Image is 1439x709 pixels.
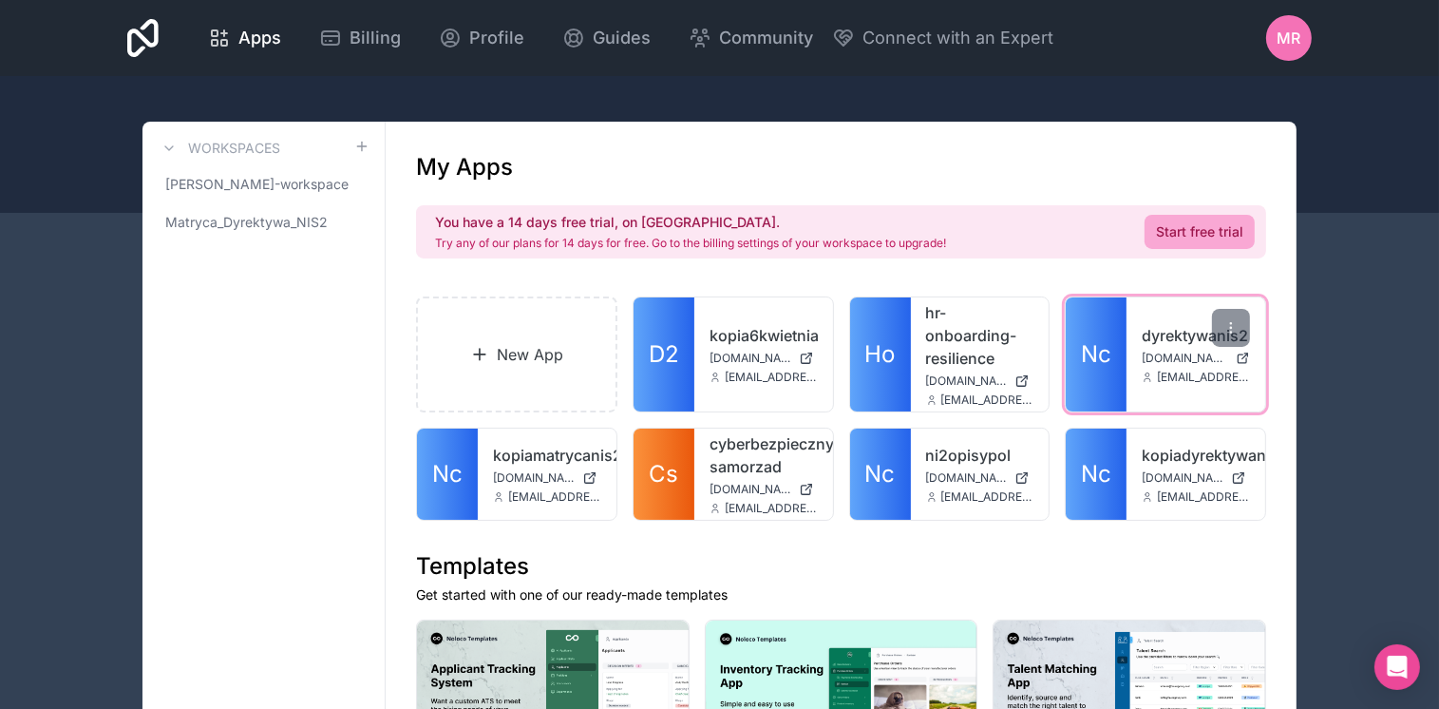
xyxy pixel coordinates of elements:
a: Guides [547,17,666,59]
span: [DOMAIN_NAME] [926,374,1008,389]
span: [EMAIL_ADDRESS][DOMAIN_NAME] [1157,370,1250,385]
span: [EMAIL_ADDRESS][DOMAIN_NAME] [941,393,1034,408]
a: Nc [1066,429,1127,520]
span: [PERSON_NAME]-workspace [165,175,349,194]
a: Matryca_Dyrektywa_NIS2 [158,205,369,240]
span: Matryca_Dyrektywa_NIS2 [165,213,328,232]
span: [DOMAIN_NAME] [710,482,791,497]
a: Start free trial [1145,215,1255,249]
a: kopiamatrycanis2 [493,444,601,467]
span: D2 [649,339,679,370]
span: Connect with an Expert [862,25,1053,51]
a: Community [673,17,828,59]
a: [DOMAIN_NAME] [710,482,818,497]
span: Nc [1081,339,1111,370]
span: Ho [865,339,896,370]
span: Nc [865,459,896,489]
a: dyrektywanis2 [1142,324,1250,347]
a: [DOMAIN_NAME] [1142,470,1250,486]
span: Nc [1081,459,1111,489]
h3: Workspaces [188,139,280,158]
span: [EMAIL_ADDRESS][DOMAIN_NAME] [941,489,1034,505]
a: Nc [850,429,911,520]
a: Nc [417,429,478,520]
span: Profile [469,25,524,51]
h1: Templates [416,551,1266,582]
a: [DOMAIN_NAME] [926,470,1034,486]
span: [DOMAIN_NAME] [926,470,1008,486]
a: D2 [634,297,694,412]
a: Apps [193,17,296,59]
span: [DOMAIN_NAME] [1142,470,1223,486]
a: kopia6kwietnia [710,324,818,347]
a: New App [416,297,617,412]
span: Nc [432,459,463,489]
span: Cs [649,459,678,489]
a: Nc [1066,297,1127,412]
a: cyberbezpieczny-samorzad [710,432,818,478]
a: [DOMAIN_NAME] [926,374,1034,389]
a: hr-onboarding-resilience [926,301,1034,370]
span: Community [719,25,813,51]
span: [EMAIL_ADDRESS][DOMAIN_NAME] [508,489,601,505]
span: Billing [350,25,401,51]
p: Get started with one of our ready-made templates [416,585,1266,604]
a: kopiadyrektywanis2 [1142,444,1250,467]
h1: My Apps [416,152,513,182]
a: Workspaces [158,137,280,160]
span: [DOMAIN_NAME] [710,351,791,366]
div: Open Intercom Messenger [1374,644,1420,690]
a: ni2opisypol [926,444,1034,467]
span: [EMAIL_ADDRESS][DOMAIN_NAME] [1157,489,1250,505]
a: Ho [850,297,911,412]
a: Billing [304,17,416,59]
span: Apps [238,25,281,51]
h2: You have a 14 days free trial, on [GEOGRAPHIC_DATA]. [435,213,946,232]
span: [EMAIL_ADDRESS][DOMAIN_NAME] [725,501,818,516]
span: Guides [593,25,651,51]
span: MR [1278,27,1301,49]
a: [DOMAIN_NAME] [1142,351,1250,366]
span: [DOMAIN_NAME] [1142,351,1228,366]
p: Try any of our plans for 14 days for free. Go to the billing settings of your workspace to upgrade! [435,236,946,251]
button: Connect with an Expert [832,25,1053,51]
a: [PERSON_NAME]-workspace [158,167,369,201]
span: [EMAIL_ADDRESS][DOMAIN_NAME] [725,370,818,385]
a: [DOMAIN_NAME] [493,470,601,486]
a: Cs [634,429,694,520]
a: [DOMAIN_NAME] [710,351,818,366]
span: [DOMAIN_NAME] [493,470,575,486]
a: Profile [424,17,540,59]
